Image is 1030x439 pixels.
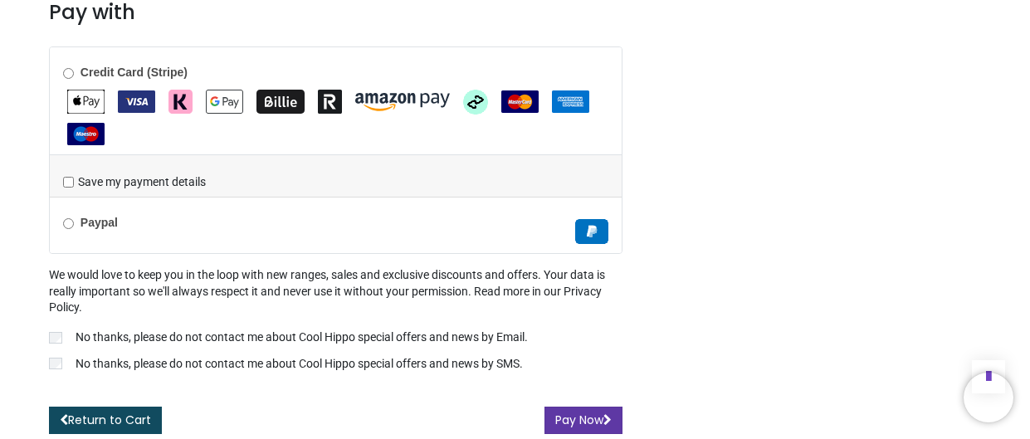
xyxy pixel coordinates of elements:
[63,177,74,188] input: Save my payment details
[118,90,155,113] img: VISA
[168,94,193,107] span: Klarna
[501,94,539,107] span: MasterCard
[81,216,118,229] b: Paypal
[463,90,488,115] img: Afterpay Clearpay
[501,90,539,113] img: MasterCard
[63,174,206,191] label: Save my payment details
[552,90,589,113] img: American Express
[256,90,305,114] img: Billie
[318,90,342,114] img: Revolut Pay
[67,90,105,114] img: Apple Pay
[318,94,342,107] span: Revolut Pay
[49,358,62,369] input: No thanks, please do not contact me about Cool Hippo special offers and news by SMS.
[463,94,488,107] span: Afterpay Clearpay
[76,356,523,373] p: No thanks, please do not contact me about Cool Hippo special offers and news by SMS.
[575,219,608,244] img: Paypal
[67,94,105,107] span: Apple Pay
[49,332,62,344] input: No thanks, please do not contact me about Cool Hippo special offers and news by Email.
[76,329,528,346] p: No thanks, please do not contact me about Cool Hippo special offers and news by Email.
[63,218,74,229] input: Paypal
[67,126,105,139] span: Maestro
[552,94,589,107] span: American Express
[256,94,305,107] span: Billie
[575,224,608,237] span: Paypal
[63,68,74,79] input: Credit Card (Stripe)
[81,66,188,79] b: Credit Card (Stripe)
[964,373,1013,422] iframe: Brevo live chat
[206,94,243,107] span: Google Pay
[168,90,193,114] img: Klarna
[49,267,622,375] div: We would love to keep you in the loop with new ranges, sales and exclusive discounts and offers. ...
[206,90,243,114] img: Google Pay
[49,407,162,435] a: Return to Cart
[67,123,105,145] img: Maestro
[118,94,155,107] span: VISA
[544,407,622,435] button: Pay Now
[355,93,450,111] img: Amazon Pay
[355,94,450,107] span: Amazon Pay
